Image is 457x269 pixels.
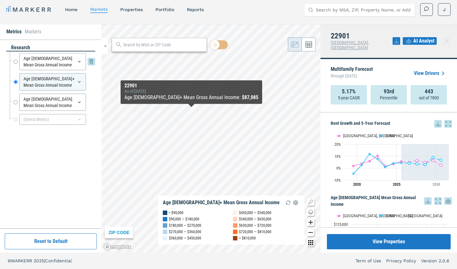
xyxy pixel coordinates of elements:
[440,164,442,166] path: Monday, 29 Jul, 20:00, 2.55. Charlottesville, VA.
[239,229,271,235] div: $720,000 — $810,000
[19,114,86,125] div: (Select Metric)
[368,153,371,155] path: Thursday, 29 Jul, 20:00, 11.77. 22901.
[400,162,403,164] path: Tuesday, 29 Jul, 20:00, 4.35. 22901.
[327,234,451,249] button: View Properties
[368,160,371,162] path: Thursday, 29 Jul, 20:00, 5.74. Charlottesville, VA.
[421,258,449,264] a: Version 2.0.6
[331,128,452,191] div: Rent Growth and 5-Year Forecast. Highcharts interactive chart.
[239,222,271,229] div: $630,000 — $720,000
[25,28,41,36] li: Markets
[11,258,34,263] span: MARKERR
[432,156,434,159] path: Sunday, 29 Jul, 20:00, 8.86. 22901.
[307,239,315,246] button: Other options map button
[6,44,95,51] div: research
[169,216,199,222] div: $90,000 — $180,000
[334,142,341,147] text: 20%
[123,42,203,48] input: Search by MSA or ZIP Code
[379,130,395,134] button: Show 22901
[19,53,86,70] div: Age [DEMOGRAPHIC_DATA] Mean Gross Annual Income
[169,235,201,241] div: $360,000 — $450,000
[65,7,77,12] a: home
[334,178,341,183] text: -10%
[385,213,395,218] text: 22901
[19,94,86,111] div: Age [DEMOGRAPHIC_DATA] Mean Gross Annual Income
[331,67,373,80] p: Multifamily Forecast
[342,88,356,95] strong: 5.17%
[408,213,442,218] text: [GEOGRAPHIC_DATA]
[156,7,174,12] a: Portfolio
[384,166,387,168] path: Saturday, 29 Jul, 20:00, 0.74. 22901.
[239,216,271,222] div: $540,000 — $630,000
[331,72,373,80] span: through [DATE]
[408,162,411,165] path: Wednesday, 29 Jul, 20:00, 4.14. 22901.
[355,258,381,264] a: Term of Use
[425,88,433,95] strong: 443
[8,258,11,263] span: ©
[169,210,183,216] div: < $90,000
[103,243,131,251] a: Mapbox logo
[307,208,315,216] button: Change style map button
[361,164,363,166] path: Wednesday, 29 Jul, 20:00, 2.53. 22901.
[45,258,72,263] span: Confidential
[124,89,258,94] div: As of : [DATE]
[413,37,434,45] span: AI Analyst
[352,165,355,167] path: Monday, 29 Jul, 20:00, 1.81. Charlottesville, VA.
[343,133,413,138] text: [GEOGRAPHIC_DATA], [GEOGRAPHIC_DATA]
[169,229,201,235] div: $270,000 — $360,000
[102,24,321,252] canvas: Map
[124,83,258,101] div: Map Tooltip Content
[408,156,442,166] g: 22901, line 4 of 4 with 5 data points.
[34,258,45,263] span: 2025 |
[433,182,440,187] tspan: 2030
[416,163,418,165] path: Thursday, 29 Jul, 20:00, 3.51. 22901.
[307,219,315,226] button: Zoom in map button
[414,70,447,77] a: View Drivers
[336,166,341,171] text: 0%
[343,213,413,218] text: [GEOGRAPHIC_DATA], [GEOGRAPHIC_DATA]
[386,258,416,264] a: Privacy Policy
[416,159,418,162] path: Thursday, 29 Jul, 20:00, 6.34. Charlottesville, VA.
[169,222,201,229] div: $180,000 — $270,000
[242,94,258,100] b: $87,085
[334,222,348,227] text: $125,000
[384,88,394,95] strong: 93rd
[419,95,439,101] p: out of 7800
[307,229,315,236] button: Zoom out map button
[239,235,256,241] div: > $810,000
[105,227,133,238] div: ZIP CODE
[443,6,446,13] span: J
[292,199,300,206] img: Settings
[424,163,427,166] path: Saturday, 29 Jul, 20:00, 2.83. 22901.
[124,83,258,89] div: 22901
[6,28,22,36] li: Metrics
[331,40,369,50] span: [GEOGRAPHIC_DATA], [GEOGRAPHIC_DATA]
[334,154,341,159] text: 10%
[120,7,143,12] a: properties
[380,95,398,101] p: Percentile
[440,159,442,161] path: Monday, 29 Jul, 20:00, 6.65. 22901.
[124,94,258,101] div: Age [DEMOGRAPHIC_DATA]+ Mean Gross Annual Income :
[385,133,395,138] text: 22901
[6,5,52,14] a: MARKERR
[19,73,86,91] div: Age [DEMOGRAPHIC_DATA]+ Mean Gross Annual Income
[307,198,315,206] button: Show/Hide Legend Map Button
[284,199,292,206] img: Reload Legend
[338,95,360,101] p: 5-year CAGR
[353,182,361,187] tspan: 2020
[331,120,452,128] h5: Rent Growth and 5-Year Forecast
[5,233,97,249] button: Reset to Default
[392,162,395,165] path: Monday, 29 Jul, 20:00, 4.06. 22901.
[403,37,437,45] button: AI Analyst
[316,3,411,16] input: Search by MSA, ZIP, Property Name, or Address
[239,210,271,216] div: $450,000 — $540,000
[438,3,451,16] button: J
[163,199,280,206] div: Age [DEMOGRAPHIC_DATA]+ Mean Gross Annual Income
[331,128,452,191] svg: Interactive chart
[337,130,372,134] button: Show Charlottesville, VA
[331,194,452,208] h5: Age [DEMOGRAPHIC_DATA] Mean Gross Annual Income
[393,182,401,187] tspan: 2025
[376,158,379,160] path: Friday, 29 Jul, 20:00, 7.69. 22901.
[331,32,393,40] h4: 22901
[90,7,108,12] a: markets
